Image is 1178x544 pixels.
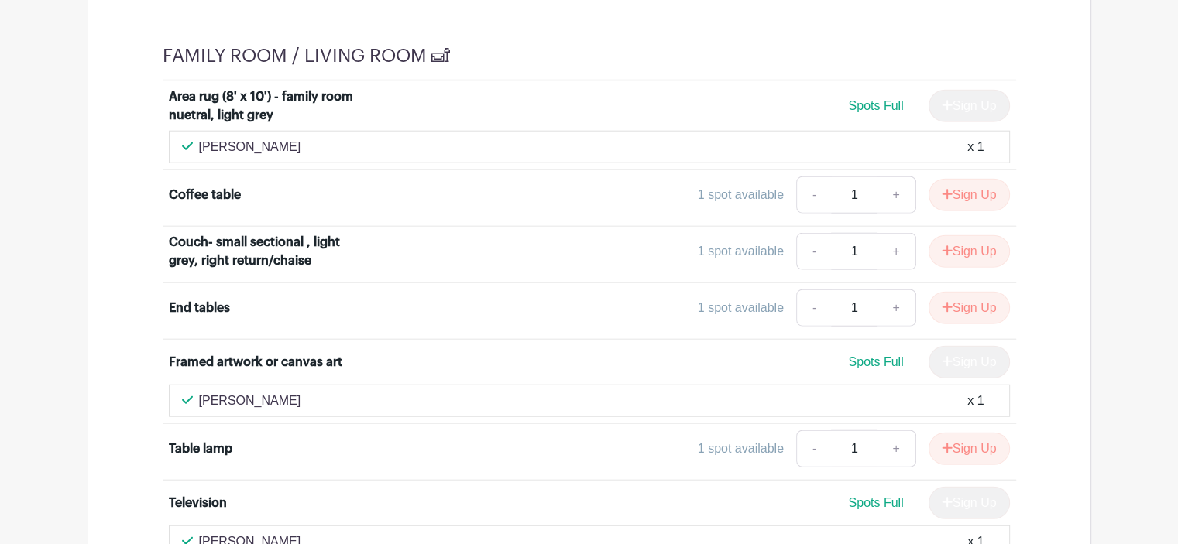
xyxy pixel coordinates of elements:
[848,99,903,112] span: Spots Full
[848,355,903,368] span: Spots Full
[169,299,230,317] div: End tables
[929,179,1010,211] button: Sign Up
[796,430,832,467] a: -
[698,242,784,261] div: 1 spot available
[169,494,227,512] div: Television
[698,186,784,204] div: 1 spot available
[967,138,984,156] div: x 1
[929,433,1010,465] button: Sign Up
[169,233,361,270] div: Couch- small sectional , light grey, right return/chaise
[698,440,784,458] div: 1 spot available
[698,299,784,317] div: 1 spot available
[877,176,915,214] a: +
[877,233,915,270] a: +
[163,45,450,67] h4: FAMILY ROOM / LIVING ROOM 🛋
[169,440,232,458] div: Table lamp
[199,392,301,410] p: [PERSON_NAME]
[929,292,1010,324] button: Sign Up
[169,186,241,204] div: Coffee table
[848,496,903,509] span: Spots Full
[796,233,832,270] a: -
[967,392,984,410] div: x 1
[929,235,1010,268] button: Sign Up
[796,176,832,214] a: -
[199,138,301,156] p: [PERSON_NAME]
[877,430,915,467] a: +
[796,289,832,327] a: -
[877,289,915,327] a: +
[169,353,342,371] div: Framed artwork or canvas art
[169,87,361,125] div: Area rug (8' x 10') - family room nuetral, light grey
